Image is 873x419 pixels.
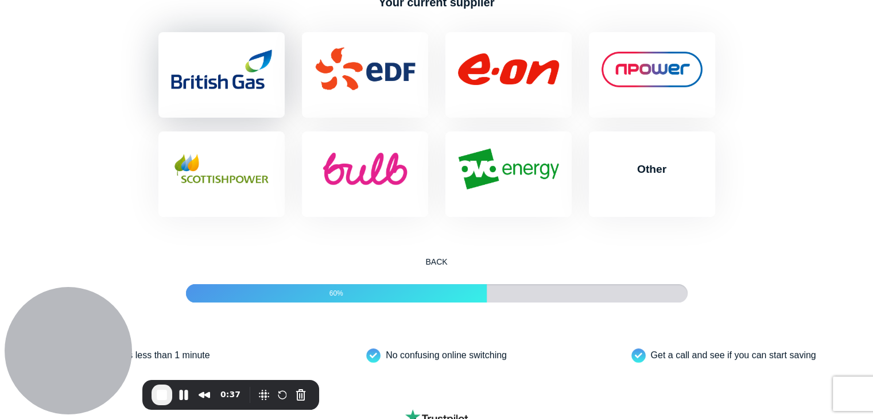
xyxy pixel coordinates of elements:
[302,32,428,118] label: EDF
[589,32,715,118] label: Npower
[158,32,285,118] label: British Gas
[445,131,572,217] label: Ovo Energy
[158,131,285,217] label: Scottish Power
[650,350,816,360] span: Get a call and see if you can start saving
[302,131,428,217] label: Bulb
[445,32,572,118] label: EON
[302,254,572,270] button: Back
[108,350,209,360] span: Takes less than 1 minute
[386,350,507,360] span: No confusing online switching
[589,131,715,217] label: Other
[186,284,487,302] div: 60%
